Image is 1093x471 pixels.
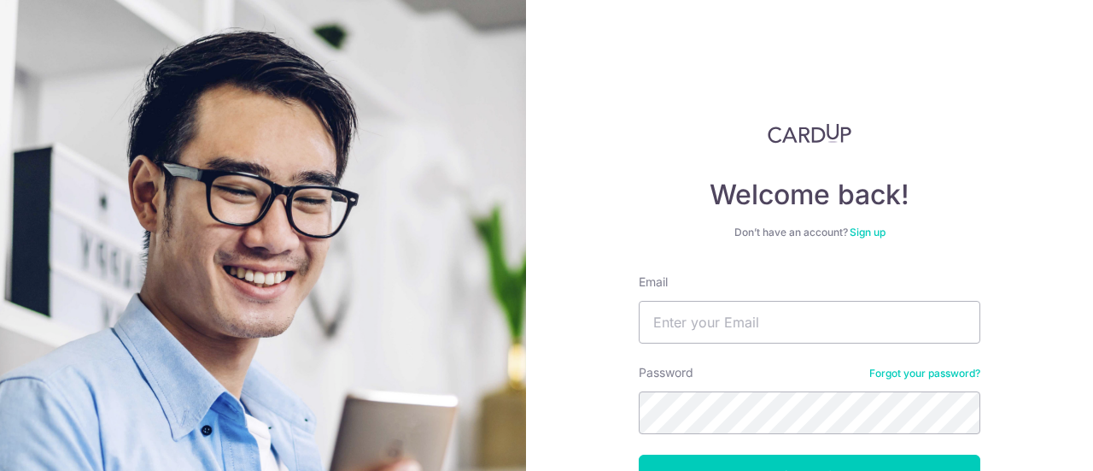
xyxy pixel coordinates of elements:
[768,123,851,144] img: CardUp Logo
[639,178,980,212] h4: Welcome back!
[639,274,668,291] label: Email
[869,367,980,380] a: Forgot your password?
[850,226,886,238] a: Sign up
[639,226,980,239] div: Don’t have an account?
[639,301,980,344] input: Enter your Email
[639,364,693,381] label: Password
